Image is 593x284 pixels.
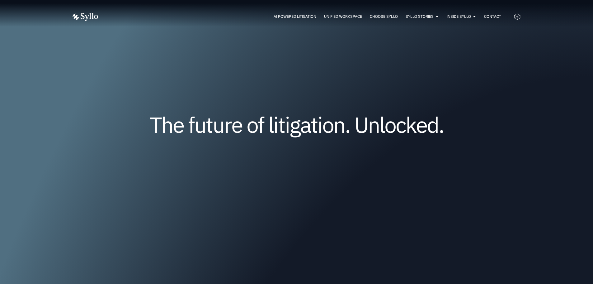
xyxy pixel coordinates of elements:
a: Choose Syllo [370,14,398,19]
a: Inside Syllo [447,14,471,19]
div: Menu Toggle [111,14,501,20]
a: Unified Workspace [324,14,362,19]
a: Contact [484,14,501,19]
nav: Menu [111,14,501,20]
img: Vector [73,13,98,21]
h1: The future of litigation. Unlocked. [110,114,483,135]
a: Syllo Stories [406,14,434,19]
a: AI Powered Litigation [274,14,316,19]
